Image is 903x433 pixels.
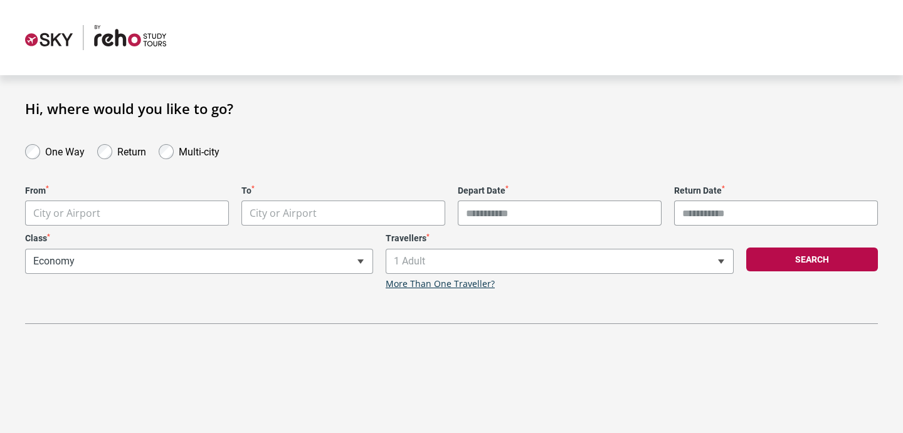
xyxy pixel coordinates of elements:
label: One Way [45,143,85,158]
span: City or Airport [25,201,229,226]
label: Class [25,233,373,244]
span: 1 Adult [386,249,734,274]
span: City or Airport [26,201,228,226]
h1: Hi, where would you like to go? [25,100,878,117]
span: City or Airport [242,201,445,226]
span: City or Airport [250,206,317,220]
span: City or Airport [33,206,100,220]
label: Multi-city [179,143,219,158]
span: 1 Adult [386,249,733,273]
span: Economy [25,249,373,274]
label: Depart Date [458,185,662,196]
label: From [25,185,229,196]
label: To [241,185,445,196]
span: City or Airport [241,201,445,226]
a: More Than One Traveller? [386,279,495,290]
label: Return Date [674,185,878,196]
label: Travellers [386,233,734,244]
label: Return [117,143,146,158]
button: Search [746,248,878,271]
span: Economy [26,249,372,273]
